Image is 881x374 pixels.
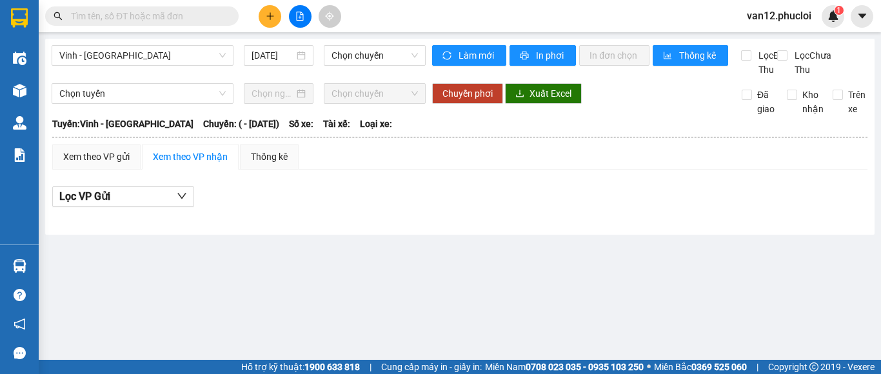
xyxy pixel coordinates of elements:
[59,84,226,103] span: Chọn tuyến
[13,52,26,65] img: warehouse-icon
[266,12,275,21] span: plus
[177,191,187,201] span: down
[843,88,871,116] span: Trên xe
[241,360,360,374] span: Hỗ trợ kỹ thuật:
[251,150,288,164] div: Thống kê
[289,5,312,28] button: file-add
[11,8,28,28] img: logo-vxr
[360,117,392,131] span: Loại xe:
[459,48,496,63] span: Làm mới
[59,188,110,204] span: Lọc VP Gửi
[510,45,576,66] button: printerIn phơi
[370,360,371,374] span: |
[381,360,482,374] span: Cung cấp máy in - giấy in:
[827,10,839,22] img: icon-new-feature
[505,83,582,104] button: downloadXuất Excel
[323,117,350,131] span: Tài xế:
[526,362,644,372] strong: 0708 023 035 - 0935 103 250
[14,289,26,301] span: question-circle
[319,5,341,28] button: aim
[757,360,758,374] span: |
[520,51,531,61] span: printer
[809,362,818,371] span: copyright
[536,48,566,63] span: In phơi
[485,360,644,374] span: Miền Nam
[856,10,868,22] span: caret-down
[663,51,674,61] span: bar-chart
[289,117,313,131] span: Số xe:
[691,362,747,372] strong: 0369 525 060
[304,362,360,372] strong: 1900 633 818
[442,51,453,61] span: sync
[432,45,506,66] button: syncLàm mới
[259,5,281,28] button: plus
[295,12,304,21] span: file-add
[835,6,844,15] sup: 1
[797,88,829,116] span: Kho nhận
[203,117,279,131] span: Chuyến: ( - [DATE])
[13,116,26,130] img: warehouse-icon
[52,119,193,129] b: Tuyến: Vinh - [GEOGRAPHIC_DATA]
[789,48,833,77] span: Lọc Chưa Thu
[52,186,194,207] button: Lọc VP Gửi
[71,9,223,23] input: Tìm tên, số ĐT hoặc mã đơn
[836,6,841,15] span: 1
[252,86,294,101] input: Chọn ngày
[252,48,294,63] input: 12/08/2025
[432,83,503,104] button: Chuyển phơi
[332,84,418,103] span: Chọn chuyến
[737,8,822,24] span: van12.phucloi
[153,150,228,164] div: Xem theo VP nhận
[647,364,651,369] span: ⚪️
[14,347,26,359] span: message
[59,46,226,65] span: Vinh - Hà Tĩnh
[13,259,26,273] img: warehouse-icon
[653,45,728,66] button: bar-chartThống kê
[14,318,26,330] span: notification
[579,45,649,66] button: In đơn chọn
[679,48,718,63] span: Thống kê
[332,46,418,65] span: Chọn chuyến
[63,150,130,164] div: Xem theo VP gửi
[325,12,334,21] span: aim
[13,148,26,162] img: solution-icon
[753,48,787,77] span: Lọc Đã Thu
[851,5,873,28] button: caret-down
[752,88,780,116] span: Đã giao
[13,84,26,97] img: warehouse-icon
[654,360,747,374] span: Miền Bắc
[54,12,63,21] span: search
